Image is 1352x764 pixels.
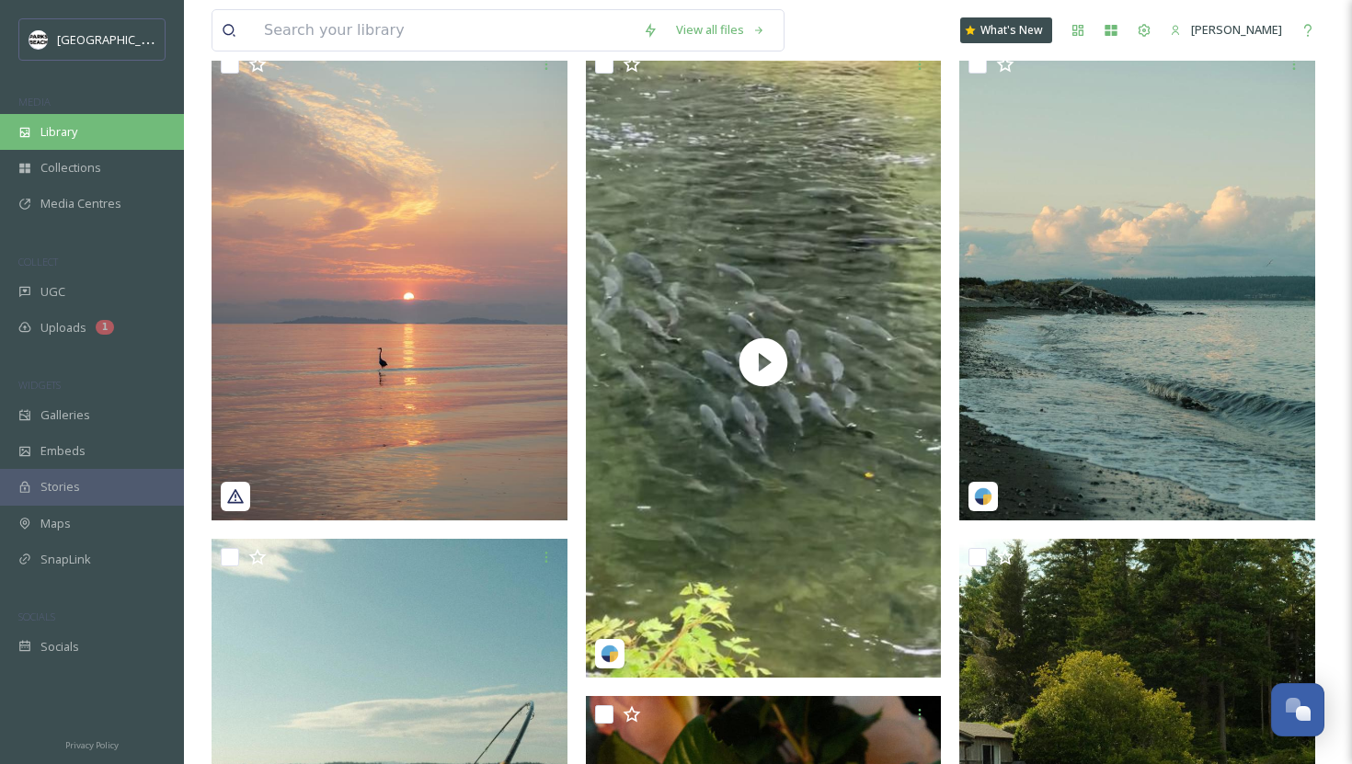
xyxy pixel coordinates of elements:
span: SnapLink [40,551,91,568]
img: pnwmedia-5884363.jpg [212,46,567,520]
span: Embeds [40,442,86,460]
span: Media Centres [40,195,121,212]
img: coast.gaard-17883901473366168.jpeg [959,46,1315,520]
span: [PERSON_NAME] [1191,21,1282,38]
span: WIDGETS [18,378,61,392]
span: Galleries [40,406,90,424]
span: SOCIALS [18,610,55,623]
a: What's New [960,17,1052,43]
img: snapsea-logo.png [974,487,992,506]
span: Uploads [40,319,86,336]
img: snapsea-logo.png [601,644,619,663]
img: thumbnail [586,46,942,678]
span: UGC [40,283,65,301]
input: Search your library [255,10,634,51]
a: Privacy Policy [65,733,119,755]
span: COLLECT [18,255,58,268]
button: Open Chat [1271,683,1324,736]
div: 1 [96,320,114,335]
span: Stories [40,478,80,496]
a: [PERSON_NAME] [1161,12,1291,48]
span: Collections [40,159,101,177]
img: parks%20beach.jpg [29,30,48,49]
a: View all files [667,12,774,48]
span: Maps [40,515,71,532]
span: [GEOGRAPHIC_DATA] Tourism [57,30,222,48]
span: Socials [40,638,79,656]
span: MEDIA [18,95,51,108]
span: Library [40,123,77,141]
span: Privacy Policy [65,739,119,751]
